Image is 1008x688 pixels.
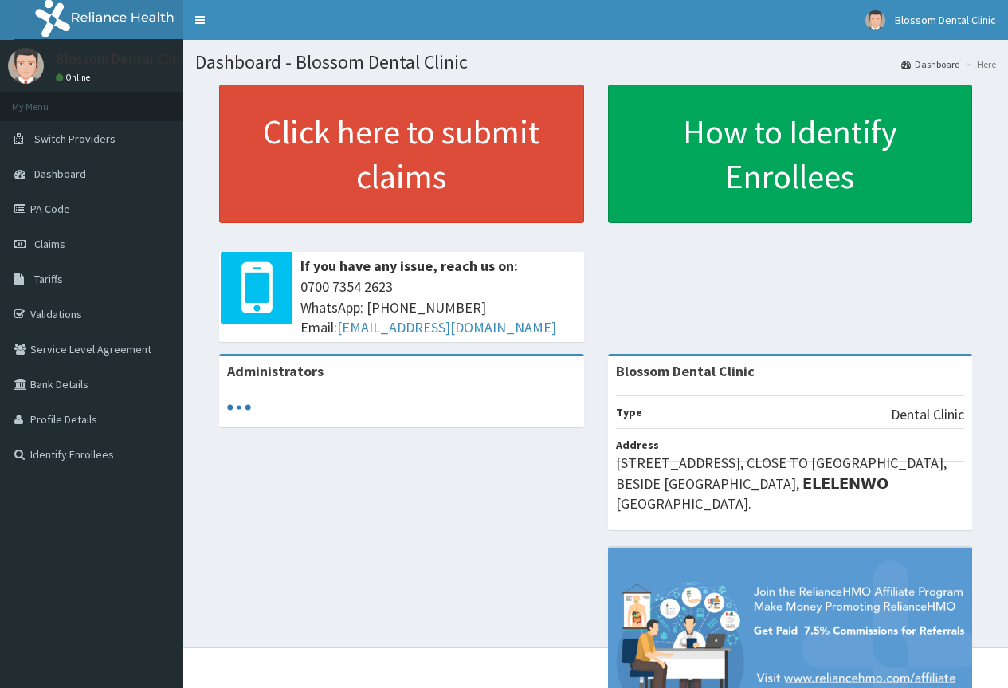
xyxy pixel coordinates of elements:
[227,362,324,380] b: Administrators
[56,72,94,83] a: Online
[56,52,190,66] p: Blossom Dental Clinic
[300,257,518,275] b: If you have any issue, reach us on:
[865,10,885,30] img: User Image
[195,52,996,73] h1: Dashboard - Blossom Dental Clinic
[337,318,556,336] a: [EMAIL_ADDRESS][DOMAIN_NAME]
[616,362,755,380] strong: Blossom Dental Clinic
[608,85,973,223] a: How to Identify Enrollees
[616,405,642,419] b: Type
[8,48,44,84] img: User Image
[895,13,996,27] span: Blossom Dental Clinic
[300,277,576,338] span: 0700 7354 2623 WhatsApp: [PHONE_NUMBER] Email:
[34,237,65,251] span: Claims
[901,57,960,71] a: Dashboard
[34,167,86,181] span: Dashboard
[227,395,251,419] svg: audio-loading
[616,438,659,452] b: Address
[891,404,964,425] p: Dental Clinic
[962,57,996,71] li: Here
[219,85,584,223] a: Click here to submit claims
[34,132,116,146] span: Switch Providers
[616,453,965,514] p: [STREET_ADDRESS], CLOSE TO [GEOGRAPHIC_DATA], BESIDE [GEOGRAPHIC_DATA], 𝗘𝗟𝗘𝗟𝗘𝗡𝗪𝗢 [GEOGRAPHIC_DATA].
[34,272,63,286] span: Tariffs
